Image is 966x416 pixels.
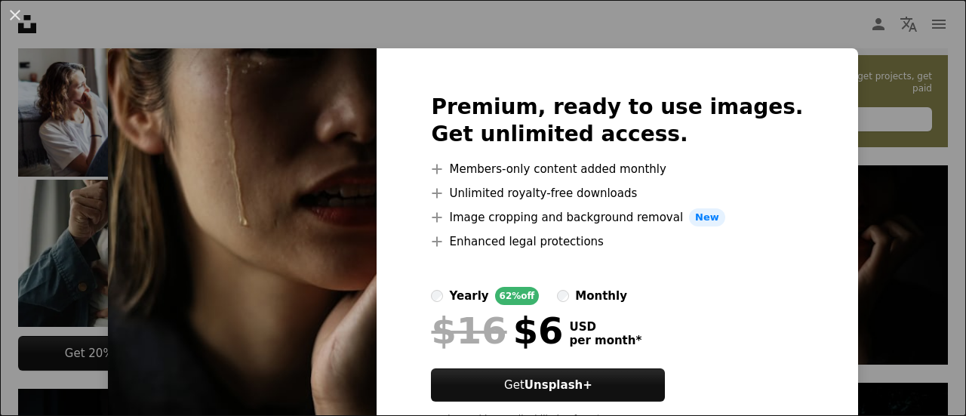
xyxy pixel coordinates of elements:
[431,184,803,202] li: Unlimited royalty-free downloads
[557,290,569,302] input: monthly
[569,334,641,347] span: per month *
[575,287,627,305] div: monthly
[431,311,563,350] div: $6
[431,311,506,350] span: $16
[431,233,803,251] li: Enhanced legal protections
[431,208,803,226] li: Image cropping and background removal
[525,378,592,392] strong: Unsplash+
[569,320,641,334] span: USD
[689,208,725,226] span: New
[495,287,540,305] div: 62% off
[431,94,803,148] h2: Premium, ready to use images. Get unlimited access.
[449,287,488,305] div: yearly
[431,290,443,302] input: yearly62%off
[431,368,665,402] button: GetUnsplash+
[431,160,803,178] li: Members-only content added monthly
